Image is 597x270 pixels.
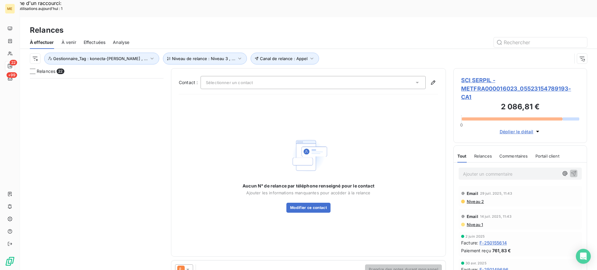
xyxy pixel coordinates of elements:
h3: 2 086,81 € [461,101,579,114]
span: À venir [62,39,76,45]
span: Niveau de relance : Niveau 3 , ... [172,56,235,61]
span: +99 [7,72,17,78]
span: 2 juin 2025 [465,234,485,238]
span: Relances [37,68,55,74]
span: Facture : [461,239,478,246]
span: Commentaires [499,154,528,159]
span: Ajouter les informations manquantes pour accéder à la relance [246,190,370,195]
span: Niveau 1 [466,222,483,227]
span: Email [467,214,478,219]
span: F-250155614 [479,239,507,246]
span: Canal de relance : Appel [260,56,308,61]
button: Déplier le détail [498,128,543,135]
h3: Relances [30,25,63,36]
button: Gestionnaire_Tag : konecta-[PERSON_NAME] , ... [44,53,159,64]
button: Niveau de relance : Niveau 3 , ... [163,53,247,64]
span: Paiement reçu [461,247,491,254]
img: Logo LeanPay [5,256,15,266]
label: Contact : [179,79,201,86]
span: Portail client [535,154,559,159]
span: À effectuer [30,39,54,45]
span: 14 juil. 2025, 11:43 [480,215,511,218]
span: Déplier le détail [500,128,534,135]
span: 22 [10,60,17,65]
span: SCI SERPIL - METFRA000016023_05523154789193-CA1 [461,76,579,101]
span: Sélectionner un contact [206,80,253,85]
span: Aucun N° de relance par téléphone renseigné pour le contact [243,183,374,189]
span: 29 juil. 2025, 11:43 [480,192,512,195]
span: 761,83 € [492,247,511,254]
span: Analyse [113,39,129,45]
span: 0 [460,122,463,127]
div: Open Intercom Messenger [576,249,591,264]
span: Gestionnaire_Tag : konecta-[PERSON_NAME] , ... [53,56,148,61]
span: Tout [457,154,467,159]
span: 22 [57,69,64,74]
span: Niveau 2 [466,199,484,204]
button: Modifier ce contact [286,203,331,213]
span: Effectuées [84,39,106,45]
input: Rechercher [494,37,587,47]
button: Canal de relance : Appel [251,53,319,64]
img: Empty state [289,135,328,176]
span: Relances [474,154,492,159]
span: Email [467,191,478,196]
span: 30 avr. 2025 [465,261,487,265]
